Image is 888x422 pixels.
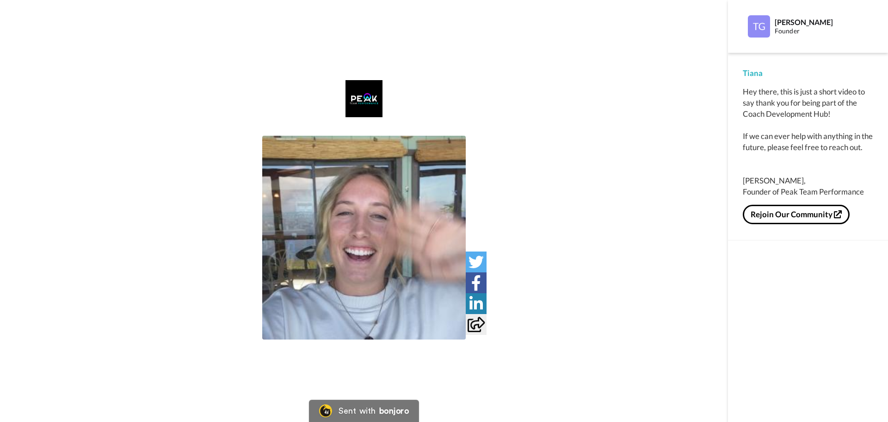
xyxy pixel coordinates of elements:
img: summer-greet-thumb.jpg [262,136,466,340]
img: Bonjoro Logo [319,404,332,417]
img: Profile Image [748,15,770,38]
img: 01c7b5fe-1800-417f-8c4d-4a1d9d5de692 [345,80,382,117]
div: [PERSON_NAME] [775,18,873,26]
div: Hey there, this is just a short video to say thank you for being part of the Coach Development Hu... [743,86,873,197]
div: Tiana [743,68,873,79]
div: Founder [775,27,873,35]
div: Sent with [339,407,376,415]
a: Rejoin Our Community [743,205,850,224]
div: bonjoro [379,407,409,415]
a: Bonjoro LogoSent withbonjoro [309,400,419,422]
